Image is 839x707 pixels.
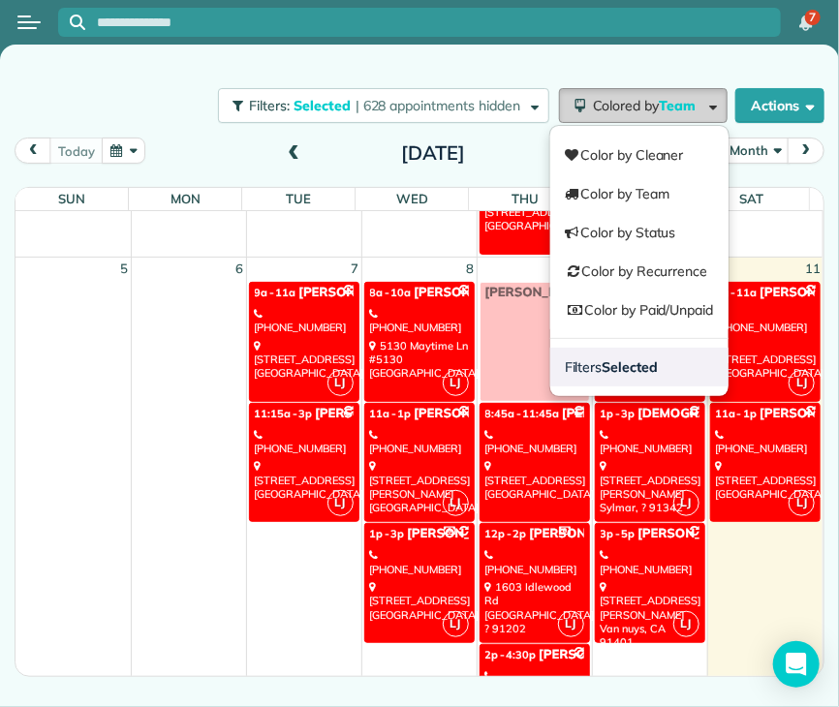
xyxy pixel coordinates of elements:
[294,97,352,114] span: Selected
[789,490,815,516] span: LJ
[218,88,549,123] button: Filters: Selected | 628 appointments hidden
[716,307,816,335] div: [PHONE_NUMBER]
[370,286,412,299] span: 8a - 10a
[637,526,743,541] span: [PERSON_NAME]
[396,191,428,206] span: Wed
[601,548,699,576] div: [PHONE_NUMBER]
[70,15,85,30] svg: Focus search
[716,407,758,420] span: 11a - 1p
[17,12,41,33] button: Open menu
[721,138,789,164] button: Month
[529,526,635,541] span: [PERSON_NAME]
[485,669,584,697] div: [PHONE_NUMBER]
[407,526,513,541] span: [PERSON_NAME]
[327,370,354,396] span: LJ
[370,428,469,456] div: [PHONE_NUMBER]
[593,97,702,114] span: Colored by
[15,138,51,164] button: prev
[562,406,668,421] span: [PERSON_NAME]
[370,459,469,514] div: [STREET_ADDRESS][PERSON_NAME] [GEOGRAPHIC_DATA]
[370,580,469,622] div: [STREET_ADDRESS] [GEOGRAPHIC_DATA]
[485,191,584,232] div: [STREET_ADDRESS] [GEOGRAPHIC_DATA]
[550,252,729,291] a: Color by Recurrence
[255,307,354,335] div: [PHONE_NUMBER]
[58,191,85,206] span: Sun
[485,285,730,300] span: [PERSON_NAME] off every other [DATE]
[286,191,311,206] span: Tue
[550,348,729,386] a: FiltersSelected
[512,191,539,206] span: Thu
[49,138,103,164] button: today
[312,142,554,164] h2: [DATE]
[208,88,549,123] a: Filters: Selected | 628 appointments hidden
[370,407,412,420] span: 11a - 1p
[249,97,290,114] span: Filters:
[789,370,815,396] span: LJ
[485,548,584,576] div: [PHONE_NUMBER]
[370,548,469,576] div: [PHONE_NUMBER]
[485,580,584,635] div: 1603 Idlewood Rd [GEOGRAPHIC_DATA], ? 91202
[119,258,131,281] a: 5
[255,286,296,299] span: 9a - 11a
[601,459,699,514] div: [STREET_ADDRESS][PERSON_NAME] Sylmar, ? 91342
[485,428,584,456] div: [PHONE_NUMBER]
[485,527,527,540] span: 12p - 2p
[370,339,469,381] div: 5130 Maytime Ln #5130 [GEOGRAPHIC_DATA]
[255,459,354,501] div: [STREET_ADDRESS] [GEOGRAPHIC_DATA]
[603,358,659,376] strong: Selected
[414,285,519,300] span: [PERSON_NAME]
[788,138,824,164] button: next
[740,191,764,206] span: Sat
[443,370,469,396] span: LJ
[716,428,816,456] div: [PHONE_NUMBER]
[465,258,477,281] a: 8
[485,648,537,661] span: 2p - 4:30p
[550,291,729,329] a: Color by Paid/Unpaid
[443,611,469,637] span: LJ
[558,611,584,637] span: LJ
[559,88,728,123] button: Colored byTeam
[550,136,729,174] a: Color by Cleaner
[673,490,699,516] span: LJ
[786,2,826,45] div: 7 unread notifications
[550,213,729,252] a: Color by Status
[370,307,469,335] div: [PHONE_NUMBER]
[659,97,699,114] span: Team
[443,490,469,516] span: LJ
[773,641,820,688] div: Open Intercom Messenger
[255,407,313,420] span: 11:15a - 3p
[550,174,729,213] a: Color by Team
[803,258,823,281] a: 11
[601,580,699,649] div: [STREET_ADDRESS][PERSON_NAME] Van nuys, CA 91401
[255,428,354,456] div: [PHONE_NUMBER]
[350,258,361,281] a: 7
[809,10,816,25] span: 7
[673,611,699,637] span: LJ
[716,339,816,381] div: [STREET_ADDRESS] [GEOGRAPHIC_DATA]
[716,286,758,299] span: 9a - 11a
[414,406,519,421] span: [PERSON_NAME]
[234,258,246,281] a: 6
[601,428,699,456] div: [PHONE_NUMBER]
[716,459,816,501] div: [STREET_ADDRESS] [GEOGRAPHIC_DATA]
[171,191,201,206] span: Mon
[485,407,559,420] span: 8:45a - 11:45a
[601,407,636,420] span: 1p - 3p
[255,339,354,381] div: [STREET_ADDRESS] [GEOGRAPHIC_DATA]
[601,527,636,540] span: 3p - 5p
[565,358,658,376] span: Filters
[539,647,766,662] span: [PERSON_NAME] & [PERSON_NAME]
[356,97,520,114] span: | 628 appointments hidden
[735,88,824,123] button: Actions
[315,406,420,421] span: [PERSON_NAME]
[58,15,85,30] button: Focus search
[485,459,584,501] div: [STREET_ADDRESS] [GEOGRAPHIC_DATA]
[298,285,404,300] span: [PERSON_NAME]
[777,1,839,44] nav: Main
[370,527,405,540] span: 1p - 3p
[327,490,354,516] span: LJ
